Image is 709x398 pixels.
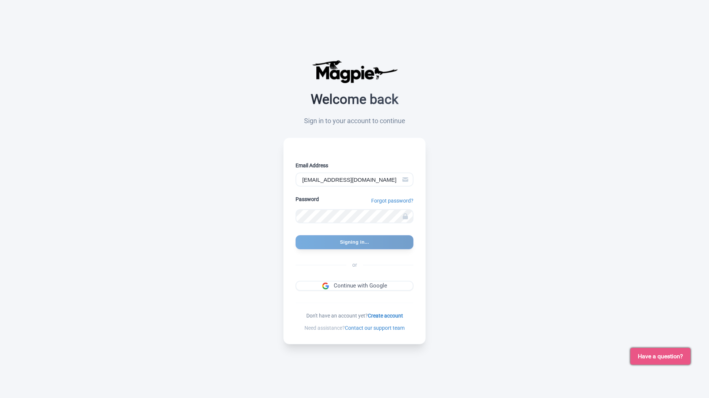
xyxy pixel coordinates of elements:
a: Continue with Google [296,281,413,291]
label: Email Address [296,162,413,170]
input: Signing in... [296,235,413,249]
a: Create account [368,313,403,319]
div: Need assistance? [296,324,413,332]
button: Have a question? [630,348,690,365]
div: Don't have an account yet? [296,312,413,320]
input: Enter your email address [296,172,413,187]
img: logo-ab69f6fb50320c5b225c76a69d11143b.png [310,60,399,83]
span: or [346,261,363,269]
span: Have a question? [638,352,683,361]
p: Sign in to your account to continue [283,116,426,126]
h2: Welcome back [283,92,426,107]
a: Contact our support team [345,325,405,331]
label: Password [296,195,319,203]
a: Forgot password? [371,197,413,205]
